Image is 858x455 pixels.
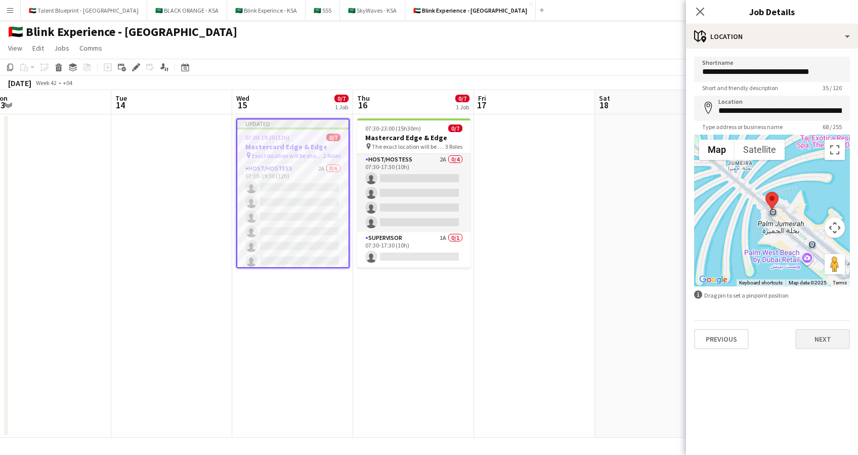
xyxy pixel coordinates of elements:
[115,94,127,103] span: Tue
[237,163,349,271] app-card-role: Host/Hostess2A0/607:30-19:30 (12h)
[334,95,349,102] span: 0/7
[455,95,469,102] span: 0/7
[63,79,72,87] div: +04
[599,94,610,103] span: Sat
[833,280,847,285] a: Terms (opens in new tab)
[699,140,735,160] button: Show street map
[8,78,31,88] div: [DATE]
[814,84,850,92] span: 35 / 120
[236,94,249,103] span: Wed
[8,44,22,53] span: View
[597,99,610,111] span: 18
[357,133,470,142] h3: Mastercard Edge & Edge
[694,123,791,131] span: Type address or business name
[448,125,462,132] span: 0/7
[694,291,850,300] div: Drag pin to set a pinpoint position
[79,44,102,53] span: Comms
[114,99,127,111] span: 14
[697,273,730,286] img: Google
[235,99,249,111] span: 15
[28,42,48,55] a: Edit
[357,154,470,232] app-card-role: Host/Hostess2A0/407:30-17:30 (10h)
[372,143,445,150] span: The exact location will be shared later
[357,118,470,268] app-job-card: 07:30-23:00 (15h30m)0/7Mastercard Edge & Edge The exact location will be shared later3 RolesHost/...
[245,134,289,141] span: 07:30-19:30 (12h)
[75,42,106,55] a: Comms
[357,94,370,103] span: Thu
[694,84,786,92] span: Short and friendly description
[686,5,858,18] h3: Job Details
[405,1,536,20] button: 🇦🇪 Blink Experience - [GEOGRAPHIC_DATA]
[445,143,462,150] span: 3 Roles
[477,99,486,111] span: 17
[814,123,850,131] span: 68 / 255
[306,1,340,20] button: 🇸🇦 555
[237,142,349,151] h3: Mastercard Edge & Edge
[697,273,730,286] a: Open this area in Google Maps (opens a new window)
[50,42,73,55] a: Jobs
[21,1,147,20] button: 🇦🇪 Talent Blueprint - [GEOGRAPHIC_DATA]
[335,103,348,111] div: 1 Job
[54,44,69,53] span: Jobs
[365,125,421,132] span: 07:30-23:00 (15h30m)
[237,119,349,128] div: Updated
[236,118,350,268] app-job-card: Updated07:30-19:30 (12h)0/7Mastercard Edge & Edge Exact location will be shared later2 RolesHost/...
[789,280,827,285] span: Map data ©2025
[4,42,26,55] a: View
[825,140,845,160] button: Toggle fullscreen view
[694,329,749,349] button: Previous
[686,24,858,49] div: Location
[8,24,237,39] h1: 🇦🇪 Blink Experience - [GEOGRAPHIC_DATA]
[252,152,323,159] span: Exact location will be shared later
[147,1,227,20] button: 🇸🇦 BLACK ORANGE - KSA
[735,140,785,160] button: Show satellite imagery
[825,254,845,274] button: Drag Pegman onto the map to open Street View
[356,99,370,111] span: 16
[32,44,44,53] span: Edit
[323,152,340,159] span: 2 Roles
[478,94,486,103] span: Fri
[456,103,469,111] div: 1 Job
[357,232,470,267] app-card-role: Supervisor1A0/107:30-17:30 (10h)
[340,1,405,20] button: 🇸🇦 SkyWaves - KSA
[33,79,59,87] span: Week 42
[739,279,783,286] button: Keyboard shortcuts
[326,134,340,141] span: 0/7
[825,218,845,238] button: Map camera controls
[795,329,850,349] button: Next
[227,1,306,20] button: 🇸🇦 Blink Experince - KSA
